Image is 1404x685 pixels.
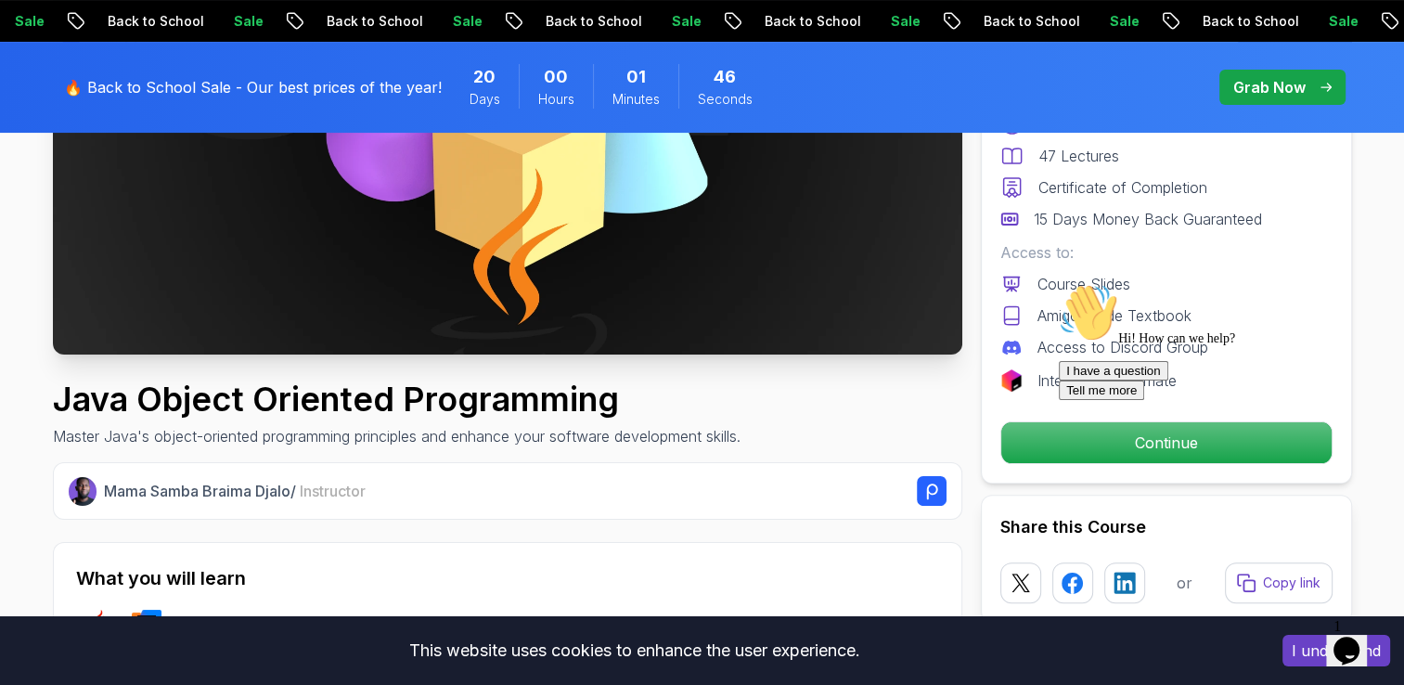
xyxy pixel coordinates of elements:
[1037,369,1177,392] p: IntelliJ IDEA Ultimate
[1037,273,1130,295] p: Course Slides
[969,12,1095,31] p: Back to School
[438,12,497,31] p: Sale
[698,90,753,109] span: Seconds
[1095,12,1154,31] p: Sale
[7,85,117,105] button: I have a question
[876,12,935,31] p: Sale
[64,76,442,98] p: 🔥 Back to School Sale - Our best prices of the year!
[1038,176,1207,199] p: Certificate of Completion
[657,12,716,31] p: Sale
[7,56,184,70] span: Hi! How can we help?
[1000,421,1333,464] button: Continue
[470,90,500,109] span: Days
[93,12,219,31] p: Back to School
[104,480,366,502] p: Mama Samba Braima Djalo /
[1326,611,1385,666] iframe: chat widget
[1051,276,1385,601] iframe: chat widget
[1037,336,1208,358] p: Access to Discord Group
[69,477,97,506] img: Nelson Djalo
[53,425,741,447] p: Master Java's object-oriented programming principles and enhance your software development skills.
[1038,145,1119,167] p: 47 Lectures
[7,7,341,124] div: 👋Hi! How can we help?I have a questionTell me more
[84,610,113,640] img: java logo
[1001,422,1332,463] p: Continue
[300,482,366,500] span: Instructor
[1034,208,1262,230] p: 15 Days Money Back Guaranteed
[1000,241,1333,264] p: Access to:
[1000,514,1333,540] h2: Share this Course
[538,90,574,109] span: Hours
[750,12,876,31] p: Back to School
[7,105,93,124] button: Tell me more
[7,7,67,67] img: :wave:
[544,64,568,90] span: 0 Hours
[14,630,1255,671] div: This website uses cookies to enhance the user experience.
[626,64,646,90] span: 1 Minutes
[132,610,161,640] img: intellij logo
[531,12,657,31] p: Back to School
[473,64,496,90] span: 20 Days
[1233,76,1306,98] p: Grab Now
[1037,304,1191,327] p: AmigosCode Textbook
[1188,12,1314,31] p: Back to School
[1282,635,1390,666] button: Accept cookies
[312,12,438,31] p: Back to School
[53,381,741,418] h1: Java Object Oriented Programming
[1000,369,1023,392] img: jetbrains logo
[714,64,736,90] span: 46 Seconds
[219,12,278,31] p: Sale
[612,90,660,109] span: Minutes
[1314,12,1373,31] p: Sale
[76,565,939,591] h2: What you will learn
